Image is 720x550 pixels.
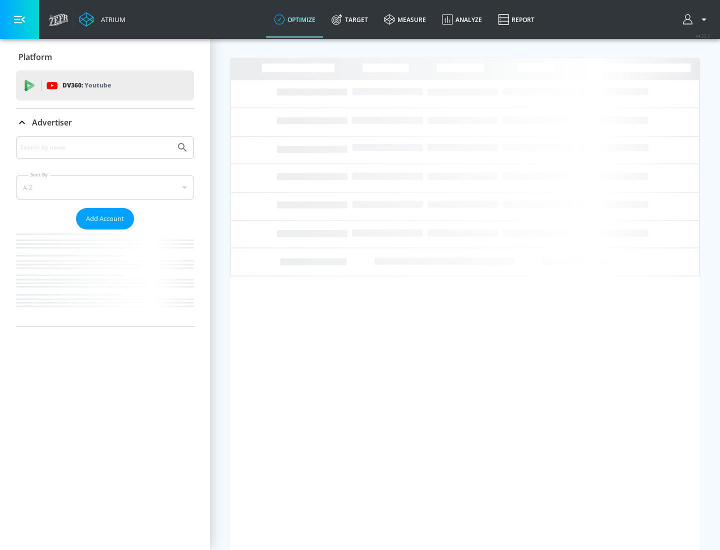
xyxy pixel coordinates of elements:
p: Youtube [84,80,111,90]
a: measure [376,1,434,37]
div: Advertiser [16,136,194,326]
div: Platform [16,43,194,71]
a: optimize [266,1,323,37]
div: A-Z [16,175,194,200]
a: Analyze [434,1,490,37]
p: Advertiser [32,117,72,128]
div: Atrium [97,15,125,24]
nav: list of Advertiser [16,229,194,326]
div: Advertiser [16,108,194,136]
p: Platform [18,51,52,62]
div: DV360: Youtube [16,70,194,100]
button: Add Account [76,208,134,229]
label: Sort By [28,171,50,178]
p: DV360: [62,80,111,91]
a: Report [490,1,542,37]
span: v 4.22.2 [696,33,710,38]
a: Atrium [79,12,125,27]
input: Search by name [20,141,171,154]
a: Target [323,1,376,37]
span: Add Account [86,213,124,224]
